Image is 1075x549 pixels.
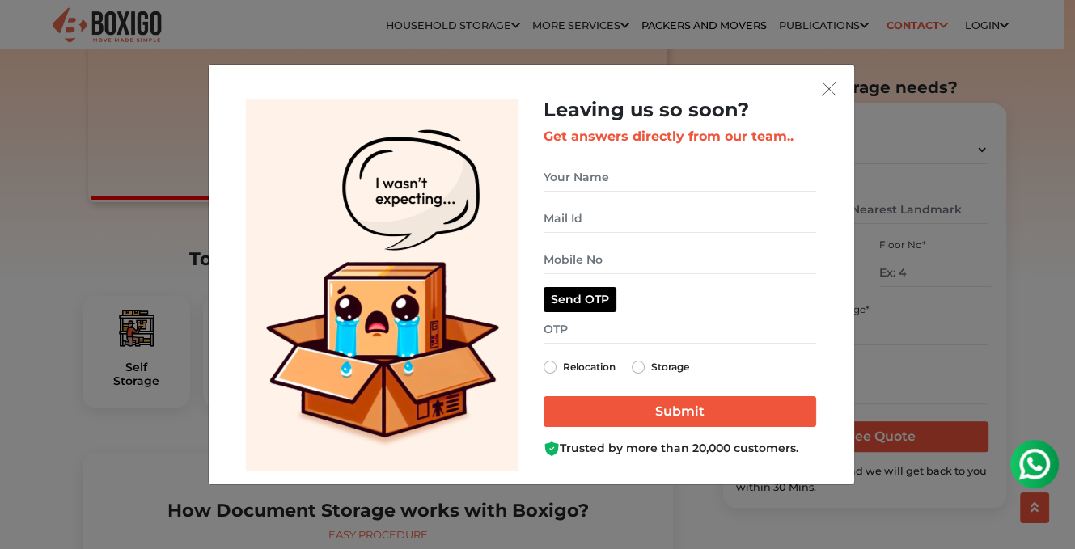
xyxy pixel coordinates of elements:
img: Lead Welcome Image [246,99,519,471]
img: exit [822,82,836,96]
img: Boxigo Customer Shield [544,441,560,457]
input: Submit [544,396,816,427]
label: Relocation [563,357,616,377]
img: whatsapp-icon.svg [16,16,49,49]
h3: Get answers directly from our team.. [544,129,816,144]
h2: Leaving us so soon? [544,99,816,122]
input: Mobile No [544,246,816,274]
button: Send OTP [544,287,616,312]
div: Trusted by more than 20,000 customers. [544,440,816,457]
input: Your Name [544,163,816,192]
input: Mail Id [544,205,816,233]
label: Storage [651,357,689,377]
input: OTP [544,315,816,344]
